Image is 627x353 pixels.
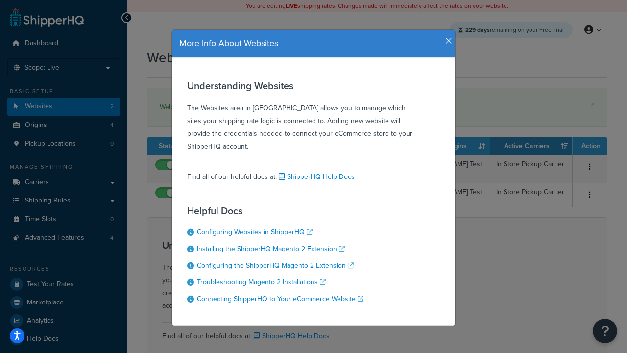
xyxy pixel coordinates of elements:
a: Configuring the ShipperHQ Magento 2 Extension [197,260,354,271]
div: Find all of our helpful docs at: [187,163,415,183]
h3: Helpful Docs [187,205,363,216]
a: Installing the ShipperHQ Magento 2 Extension [197,244,345,254]
a: Configuring Websites in ShipperHQ [197,227,313,237]
h4: More Info About Websites [179,37,448,50]
div: The Websites area in [GEOGRAPHIC_DATA] allows you to manage which sites your shipping rate logic ... [187,80,415,153]
h3: Understanding Websites [187,80,415,91]
a: Troubleshooting Magento 2 Installations [197,277,326,287]
a: ShipperHQ Help Docs [277,172,355,182]
a: Connecting ShipperHQ to Your eCommerce Website [197,294,363,304]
